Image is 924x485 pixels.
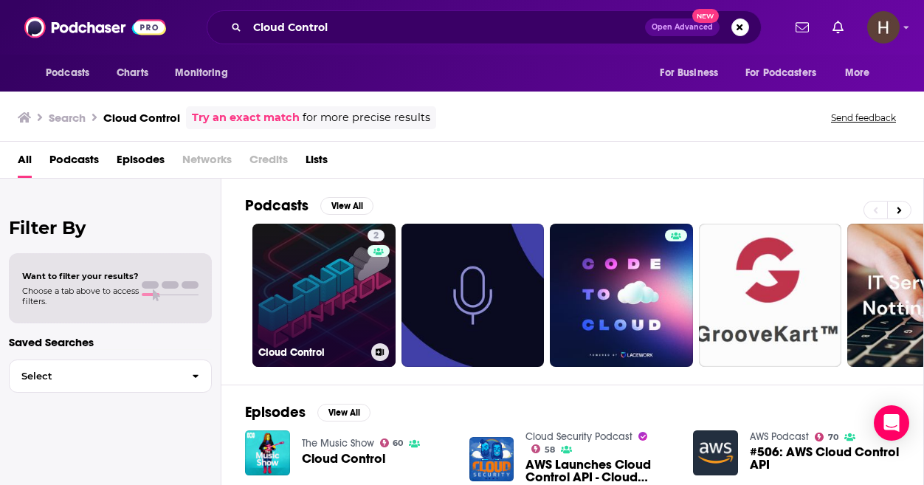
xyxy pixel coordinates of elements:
[867,11,900,44] img: User Profile
[245,430,290,475] img: Cloud Control
[306,148,328,178] a: Lists
[750,446,900,471] a: #506: AWS Cloud Control API
[49,111,86,125] h3: Search
[103,111,180,125] h3: Cloud Control
[845,63,870,83] span: More
[525,458,675,484] a: AWS Launches Cloud Control API - Cloud Security News
[18,148,32,178] a: All
[645,18,720,36] button: Open AdvancedNew
[827,15,849,40] a: Show notifications dropdown
[652,24,713,31] span: Open Advanced
[9,217,212,238] h2: Filter By
[117,63,148,83] span: Charts
[815,433,838,441] a: 70
[380,438,404,447] a: 60
[247,16,645,39] input: Search podcasts, credits, & more...
[175,63,227,83] span: Monitoring
[252,224,396,367] a: 2Cloud Control
[245,196,373,215] a: PodcastsView All
[49,148,99,178] a: Podcasts
[9,335,212,349] p: Saved Searches
[828,434,838,441] span: 70
[245,403,306,422] h2: Episodes
[373,229,379,244] span: 2
[35,59,108,87] button: open menu
[245,403,370,422] a: EpisodesView All
[469,437,514,482] img: AWS Launches Cloud Control API - Cloud Security News
[245,196,308,215] h2: Podcasts
[867,11,900,44] button: Show profile menu
[693,430,738,475] img: #506: AWS Cloud Control API
[835,59,889,87] button: open menu
[258,346,365,359] h3: Cloud Control
[393,440,403,447] span: 60
[660,63,718,83] span: For Business
[317,404,370,422] button: View All
[525,430,632,443] a: Cloud Security Podcast
[750,430,809,443] a: AWS Podcast
[182,148,232,178] span: Networks
[117,148,165,178] a: Episodes
[22,271,139,281] span: Want to filter your results?
[192,109,300,126] a: Try an exact match
[867,11,900,44] span: Logged in as M1ndsharePR
[10,371,180,381] span: Select
[22,286,139,306] span: Choose a tab above to access filters.
[736,59,838,87] button: open menu
[531,444,555,453] a: 58
[368,230,385,241] a: 2
[302,437,374,450] a: The Music Show
[874,405,909,441] div: Open Intercom Messenger
[207,10,762,44] div: Search podcasts, credits, & more...
[303,109,430,126] span: for more precise results
[46,63,89,83] span: Podcasts
[320,197,373,215] button: View All
[649,59,737,87] button: open menu
[545,447,555,453] span: 58
[302,453,385,465] a: Cloud Control
[165,59,246,87] button: open menu
[107,59,157,87] a: Charts
[24,13,166,41] img: Podchaser - Follow, Share and Rate Podcasts
[249,148,288,178] span: Credits
[745,63,816,83] span: For Podcasters
[692,9,719,23] span: New
[9,360,212,393] button: Select
[790,15,815,40] a: Show notifications dropdown
[827,111,900,124] button: Send feedback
